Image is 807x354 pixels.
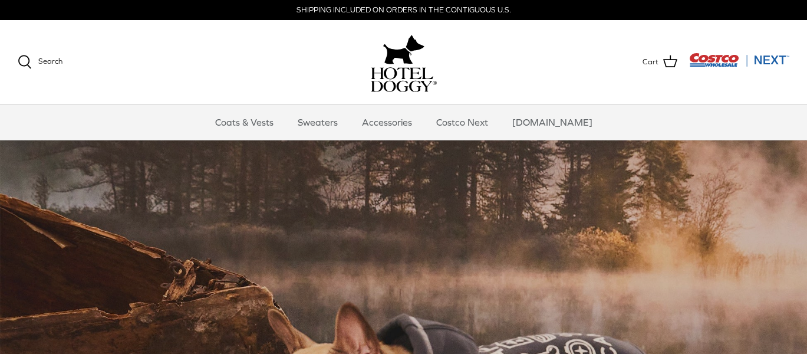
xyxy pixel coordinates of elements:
[287,104,348,140] a: Sweaters
[205,104,284,140] a: Coats & Vests
[502,104,603,140] a: [DOMAIN_NAME]
[383,32,424,67] img: hoteldoggy.com
[643,56,658,68] span: Cart
[371,67,437,92] img: hoteldoggycom
[38,57,62,65] span: Search
[426,104,499,140] a: Costco Next
[18,55,62,69] a: Search
[351,104,423,140] a: Accessories
[371,32,437,92] a: hoteldoggy.com hoteldoggycom
[689,60,789,69] a: Visit Costco Next
[689,53,789,67] img: Costco Next
[643,54,677,70] a: Cart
